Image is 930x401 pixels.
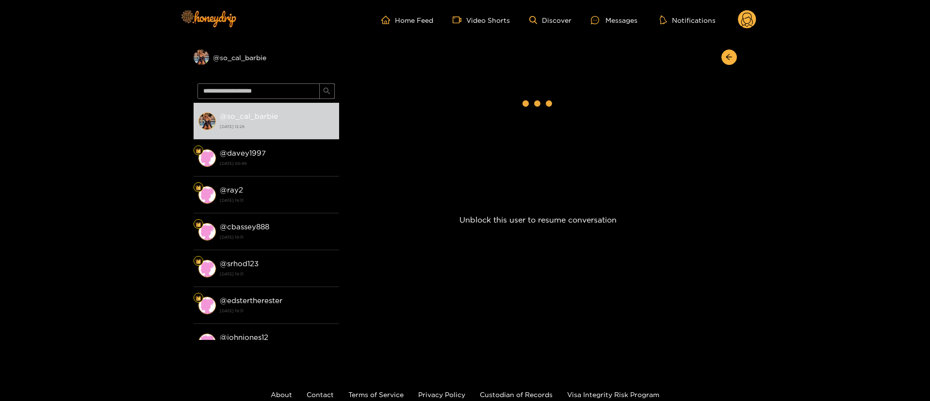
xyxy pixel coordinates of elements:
strong: [DATE] 19:31 [220,233,334,241]
button: search [319,83,335,99]
strong: [DATE] 12:28 [220,122,334,131]
img: conversation [198,223,216,241]
img: Fan Level [196,222,201,227]
span: arrow-left [725,53,733,62]
img: conversation [198,334,216,351]
a: Video Shorts [453,16,510,24]
div: Unblock this user to resume conversation [339,80,737,360]
img: Fan Level [196,185,201,191]
a: Privacy Policy [418,391,465,398]
img: conversation [198,297,216,314]
img: conversation [198,186,216,204]
span: video-camera [453,16,466,24]
a: Discover [529,16,571,24]
a: Custodian of Records [480,391,553,398]
img: Fan Level [196,148,201,154]
strong: [DATE] 19:31 [220,270,334,278]
div: @so_cal_barbie [194,49,339,65]
strong: [DATE] 19:31 [220,196,334,205]
button: arrow-left [721,49,737,65]
a: Contact [307,391,334,398]
img: Fan Level [196,295,201,301]
a: About [271,391,292,398]
strong: @ so_cal_barbie [220,112,278,120]
strong: [DATE] 19:31 [220,306,334,315]
span: home [381,16,395,24]
img: conversation [198,112,216,130]
a: Visa Integrity Risk Program [567,391,659,398]
img: Fan Level [196,258,201,264]
img: conversation [198,260,216,277]
div: Messages [591,15,637,26]
strong: @ cbassey888 [220,223,269,231]
a: Terms of Service [348,391,404,398]
a: Home Feed [381,16,433,24]
img: conversation [198,149,216,167]
strong: @ davey1997 [220,149,266,157]
strong: @ johnjones12 [220,333,268,341]
strong: [DATE] 00:49 [220,159,334,168]
strong: @ srhod123 [220,259,259,268]
strong: @ ray2 [220,186,243,194]
span: search [323,87,330,96]
strong: @ edstertherester [220,296,282,305]
button: Notifications [657,15,718,25]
